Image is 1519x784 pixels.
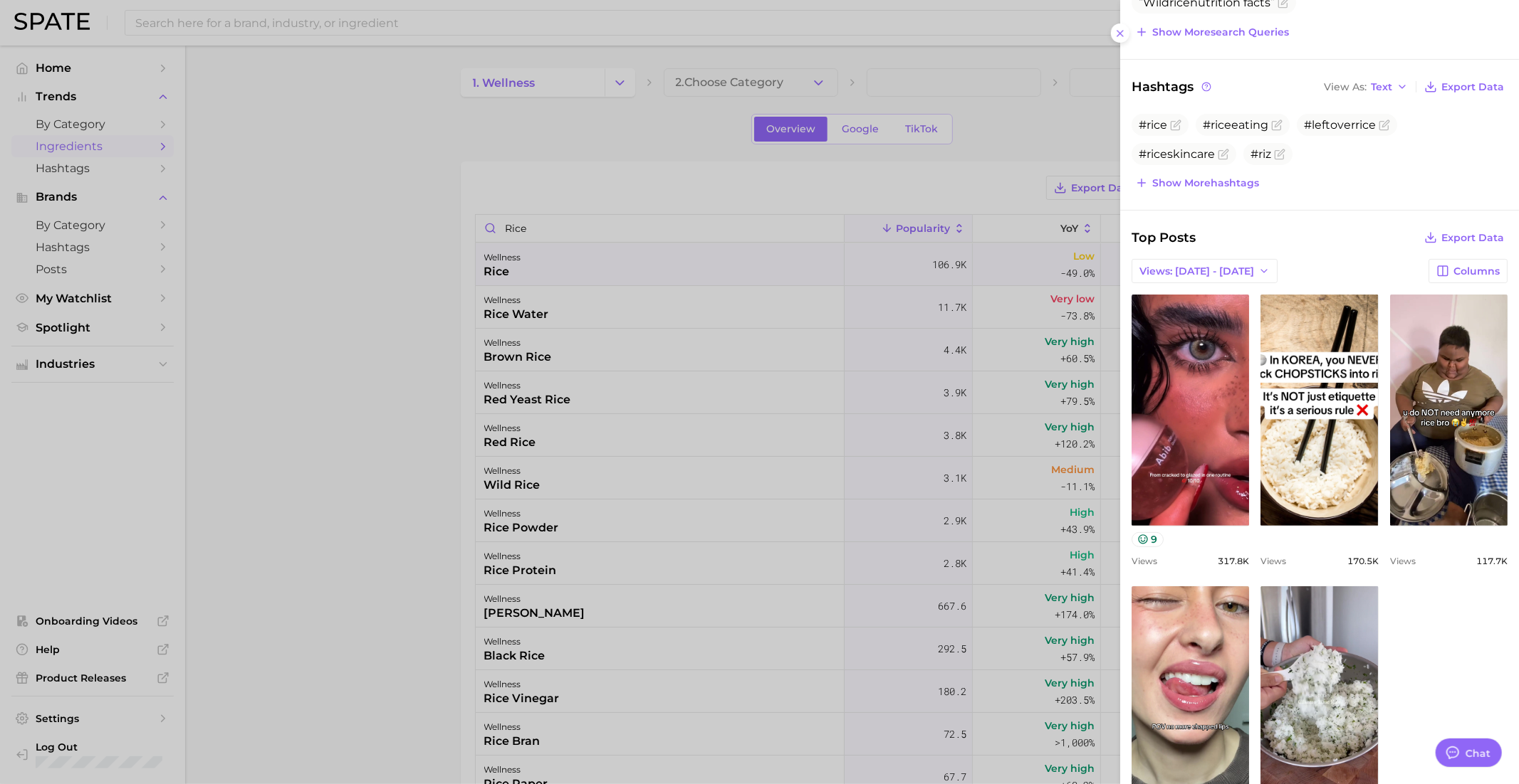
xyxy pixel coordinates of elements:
span: #riceskincare [1139,147,1215,161]
button: Flag as miscategorized or irrelevant [1218,149,1229,160]
span: Views: [DATE] - [DATE] [1139,265,1254,277]
button: Show moresearch queries [1132,22,1293,42]
button: Export Data [1421,77,1508,97]
button: View AsText [1320,78,1411,96]
span: 317.8k [1218,556,1249,566]
button: 9 [1132,532,1164,547]
span: Views [1260,556,1286,566]
span: Show more hashtags [1152,177,1259,189]
button: Flag as miscategorized or irrelevant [1170,120,1181,131]
span: Top Posts [1132,228,1196,248]
span: 117.7k [1476,556,1508,566]
button: Export Data [1421,228,1508,248]
span: #leftoverrice [1304,118,1376,132]
span: Views [1132,556,1157,566]
span: Export Data [1441,81,1504,93]
span: 170.5k [1347,556,1379,566]
span: View As [1324,83,1367,91]
span: Text [1371,83,1392,91]
span: Show more search queries [1152,26,1289,38]
button: Views: [DATE] - [DATE] [1132,259,1278,283]
button: Columns [1429,259,1508,283]
button: Flag as miscategorized or irrelevant [1271,120,1283,131]
button: Show morehashtags [1132,173,1263,193]
span: Hashtags [1132,77,1213,97]
span: #riz [1251,147,1271,161]
span: Views [1390,556,1416,566]
button: Flag as miscategorized or irrelevant [1274,149,1285,160]
span: Columns [1453,265,1500,277]
span: #riceeating [1203,118,1268,132]
span: #rice [1139,118,1167,132]
span: Export Data [1441,232,1504,244]
button: Flag as miscategorized or irrelevant [1379,120,1390,131]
